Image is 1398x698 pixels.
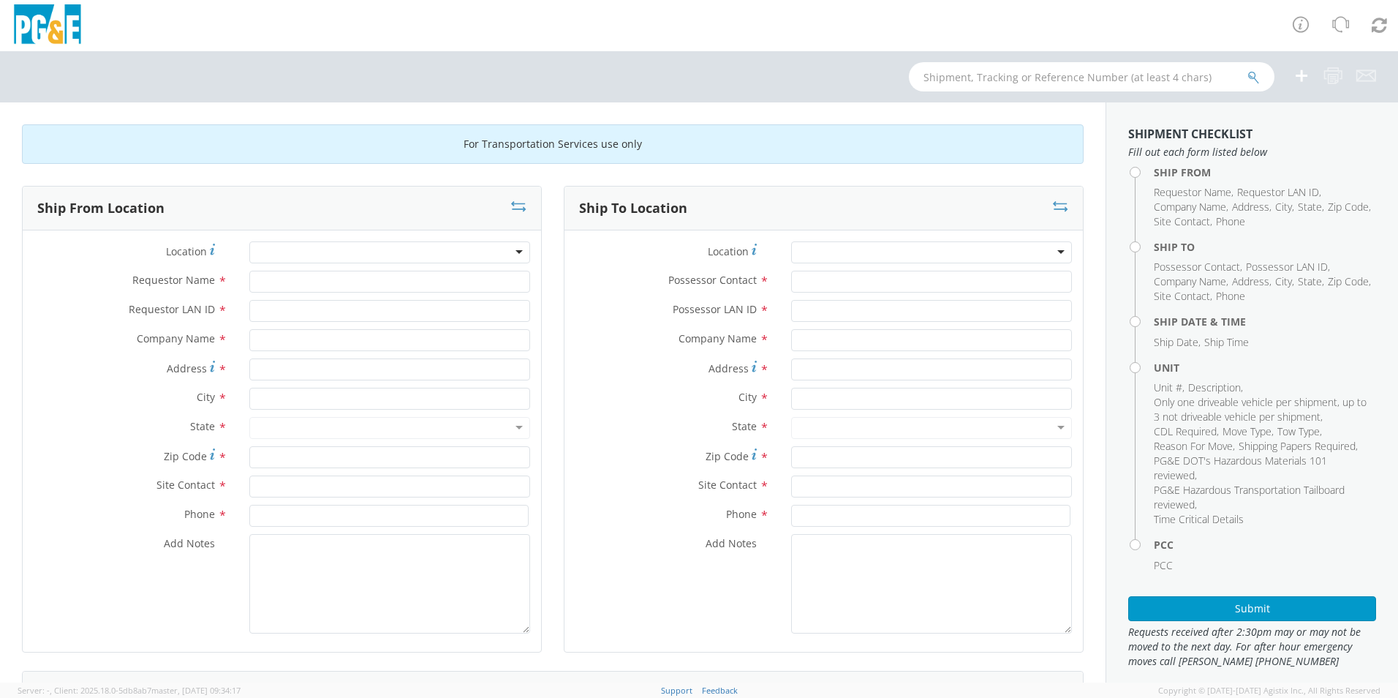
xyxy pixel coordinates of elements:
span: Possessor LAN ID [1246,260,1328,274]
h3: Ship From Location [37,201,165,216]
span: Phone [1216,214,1245,228]
span: Company Name [1154,200,1226,214]
span: , [50,685,52,696]
span: master, [DATE] 09:34:17 [151,685,241,696]
span: State [732,419,757,433]
span: State [190,419,215,433]
span: Address [709,361,749,375]
span: Site Contact [1154,289,1210,303]
span: Location [166,244,207,258]
span: Possessor Contact [1154,260,1240,274]
span: Tow Type [1277,424,1320,438]
span: Phone [726,507,757,521]
span: Ship Time [1204,335,1249,349]
span: Site Contact [698,478,757,492]
li: , [1237,185,1321,200]
li: , [1154,274,1228,289]
span: PG&E DOT's Hazardous Materials 101 reviewed [1154,454,1327,482]
span: Requestor LAN ID [129,302,215,316]
li: , [1188,380,1243,395]
strong: Shipment Checklist [1128,126,1252,142]
h4: Ship From [1154,167,1376,178]
span: Unit # [1154,380,1182,394]
span: Zip Code [164,449,207,463]
span: Add Notes [706,536,757,550]
span: City [197,390,215,404]
li: , [1154,439,1235,454]
span: Zip Code [1328,200,1369,214]
span: CDL Required [1154,424,1217,438]
li: , [1298,274,1324,289]
div: For Transportation Services use only [22,124,1084,164]
li: , [1154,454,1372,483]
span: Company Name [1154,274,1226,288]
li: , [1154,200,1228,214]
span: Zip Code [1328,274,1369,288]
span: Requestor LAN ID [1237,185,1319,199]
h4: Ship To [1154,241,1376,252]
span: Shipping Papers Required [1239,439,1356,453]
span: City [738,390,757,404]
li: , [1154,289,1212,304]
span: Address [1232,200,1269,214]
li: , [1246,260,1330,274]
span: Site Contact [1154,214,1210,228]
span: Requestor Name [132,273,215,287]
span: Time Critical Details [1154,512,1244,526]
span: Description [1188,380,1241,394]
span: Zip Code [706,449,749,463]
span: Reason For Move [1154,439,1233,453]
span: Address [1232,274,1269,288]
input: Shipment, Tracking or Reference Number (at least 4 chars) [909,62,1274,91]
li: , [1232,274,1272,289]
span: Phone [184,507,215,521]
span: PG&E Hazardous Transportation Tailboard reviewed [1154,483,1345,511]
li: , [1223,424,1274,439]
li: , [1154,185,1233,200]
span: State [1298,200,1322,214]
a: Feedback [702,685,738,696]
span: Add Notes [164,536,215,550]
span: Fill out each form listed below [1128,145,1376,160]
h3: Ship To Location [579,201,687,216]
span: Site Contact [156,478,215,492]
span: City [1275,274,1292,288]
span: Company Name [679,331,757,345]
li: , [1275,274,1294,289]
li: , [1275,200,1294,214]
img: pge-logo-06675f144f4cfa6a6814.png [11,4,84,48]
h4: Unit [1154,362,1376,373]
span: Requests received after 2:30pm may or may not be moved to the next day. For after hour emergency ... [1128,625,1376,669]
span: City [1275,200,1292,214]
h4: Ship Date & Time [1154,316,1376,327]
li: , [1239,439,1358,454]
li: , [1154,260,1242,274]
button: Submit [1128,596,1376,621]
span: State [1298,274,1322,288]
li: , [1154,424,1219,439]
span: Server: - [18,685,52,696]
a: Support [661,685,692,696]
span: Location [708,244,749,258]
li: , [1154,483,1372,512]
li: , [1154,380,1184,395]
li: , [1232,200,1272,214]
span: Requestor Name [1154,185,1231,199]
li: , [1298,200,1324,214]
span: Phone [1216,289,1245,303]
span: Client: 2025.18.0-5db8ab7 [54,685,241,696]
span: Company Name [137,331,215,345]
span: Move Type [1223,424,1272,438]
li: , [1277,424,1322,439]
span: Address [167,361,207,375]
h4: PCC [1154,539,1376,550]
span: Ship Date [1154,335,1198,349]
li: , [1154,335,1201,350]
li: , [1328,200,1371,214]
li: , [1328,274,1371,289]
span: PCC [1154,558,1173,572]
span: Possessor Contact [668,273,757,287]
span: Copyright © [DATE]-[DATE] Agistix Inc., All Rights Reserved [1158,685,1380,697]
li: , [1154,214,1212,229]
li: , [1154,395,1372,424]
